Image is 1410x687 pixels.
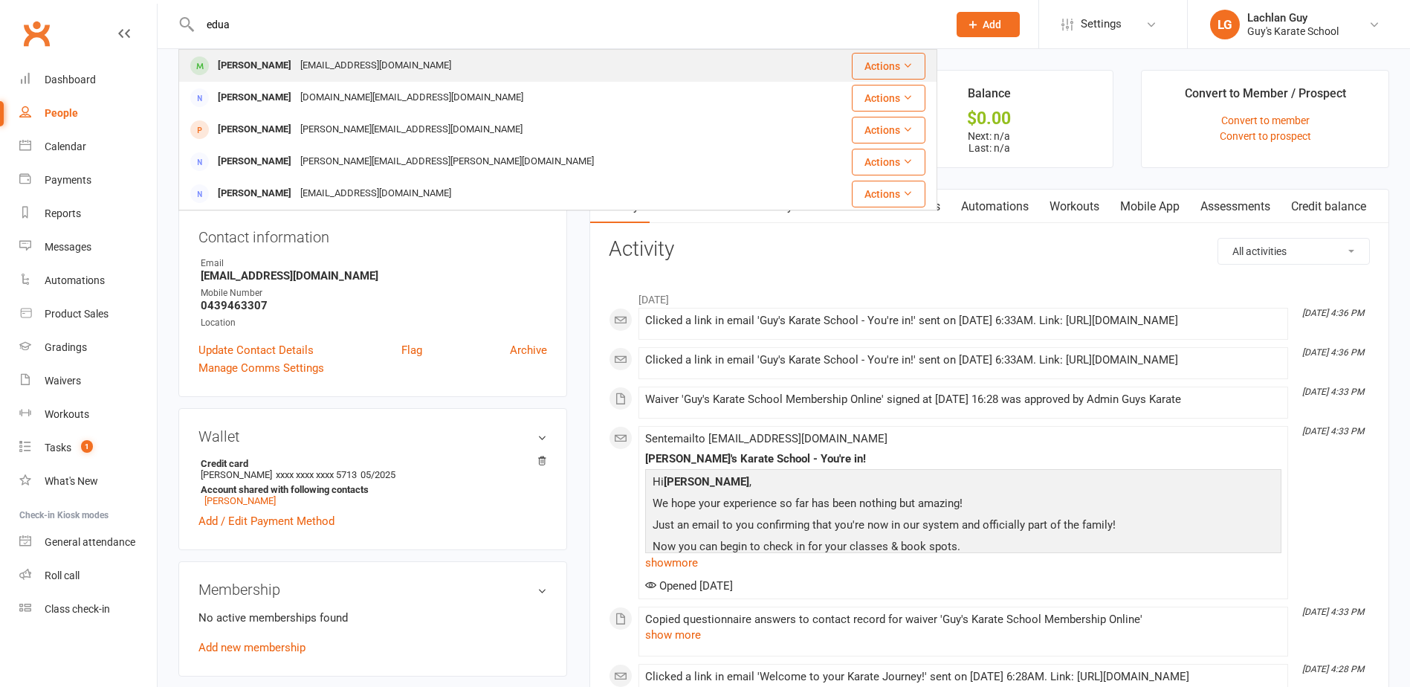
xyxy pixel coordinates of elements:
[198,341,314,359] a: Update Contact Details
[664,475,749,488] strong: [PERSON_NAME]
[1247,25,1339,38] div: Guy's Karate School
[1190,190,1281,224] a: Assessments
[45,341,87,353] div: Gradings
[645,626,701,644] button: show more
[45,107,78,119] div: People
[649,538,1278,559] p: Now you can begin to check in for your classes & book spots.
[19,230,157,264] a: Messages
[645,579,733,593] span: Opened [DATE]
[1221,115,1310,126] a: Convert to member
[198,456,547,509] li: [PERSON_NAME]
[45,274,105,286] div: Automations
[510,341,547,359] a: Archive
[198,428,547,445] h3: Wallet
[1302,347,1364,358] i: [DATE] 4:36 PM
[1302,308,1364,318] i: [DATE] 4:36 PM
[19,331,157,364] a: Gradings
[19,197,157,230] a: Reports
[852,117,925,143] button: Actions
[213,87,296,109] div: [PERSON_NAME]
[645,432,887,445] span: Sent email to [EMAIL_ADDRESS][DOMAIN_NAME]
[204,495,276,506] a: [PERSON_NAME]
[213,183,296,204] div: [PERSON_NAME]
[360,469,395,480] span: 05/2025
[1302,426,1364,436] i: [DATE] 4:33 PM
[1281,190,1377,224] a: Credit balance
[201,316,547,330] div: Location
[645,613,1281,626] div: Copied questionnaire answers to contact record for waiver 'Guy's Karate School Membership Online'
[19,593,157,626] a: Class kiosk mode
[852,149,925,175] button: Actions
[1302,607,1364,617] i: [DATE] 4:33 PM
[45,408,89,420] div: Workouts
[879,111,1099,126] div: $0.00
[19,264,157,297] a: Automations
[19,297,157,331] a: Product Sales
[201,458,540,469] strong: Credit card
[45,174,91,186] div: Payments
[45,207,81,219] div: Reports
[852,181,925,207] button: Actions
[201,269,547,283] strong: [EMAIL_ADDRESS][DOMAIN_NAME]
[198,512,334,530] a: Add / Edit Payment Method
[45,442,71,454] div: Tasks
[968,84,1011,111] div: Balance
[1081,7,1122,41] span: Settings
[852,85,925,112] button: Actions
[1210,10,1240,39] div: LG
[45,536,135,548] div: General attendance
[19,431,157,465] a: Tasks 1
[645,354,1281,367] div: Clicked a link in email 'Guy's Karate School - You're in!' sent on [DATE] 6:33AM. Link: [URL][DOM...
[983,19,1001,30] span: Add
[19,559,157,593] a: Roll call
[19,364,157,398] a: Waivers
[213,151,296,172] div: [PERSON_NAME]
[201,286,547,300] div: Mobile Number
[19,398,157,431] a: Workouts
[645,453,1281,465] div: [PERSON_NAME]'s Karate School - You're in!
[1220,130,1311,142] a: Convert to prospect
[1039,190,1110,224] a: Workouts
[213,119,296,141] div: [PERSON_NAME]
[296,119,527,141] div: [PERSON_NAME][EMAIL_ADDRESS][DOMAIN_NAME]
[213,55,296,77] div: [PERSON_NAME]
[45,74,96,86] div: Dashboard
[81,440,93,453] span: 1
[276,469,357,480] span: xxxx xxxx xxxx 5713
[18,15,55,52] a: Clubworx
[957,12,1020,37] button: Add
[45,603,110,615] div: Class check-in
[45,570,80,581] div: Roll call
[45,241,91,253] div: Messages
[45,141,86,152] div: Calendar
[645,315,1281,327] div: Clicked a link in email 'Guy's Karate School - You're in!' sent on [DATE] 6:33AM. Link: [URL][DOM...
[45,375,81,387] div: Waivers
[19,465,157,498] a: What's New
[201,257,547,271] div: Email
[1302,387,1364,397] i: [DATE] 4:33 PM
[195,14,937,35] input: Search...
[296,55,456,77] div: [EMAIL_ADDRESS][DOMAIN_NAME]
[45,475,98,487] div: What's New
[296,151,598,172] div: [PERSON_NAME][EMAIL_ADDRESS][PERSON_NAME][DOMAIN_NAME]
[198,581,547,598] h3: Membership
[19,526,157,559] a: General attendance kiosk mode
[296,183,456,204] div: [EMAIL_ADDRESS][DOMAIN_NAME]
[951,190,1039,224] a: Automations
[609,238,1370,261] h3: Activity
[645,671,1281,683] div: Clicked a link in email 'Welcome to your Karate Journey!' sent on [DATE] 6:28AM. Link: [URL][DOMA...
[645,552,1281,573] a: show more
[19,97,157,130] a: People
[1302,664,1364,674] i: [DATE] 4:28 PM
[1185,84,1346,111] div: Convert to Member / Prospect
[19,164,157,197] a: Payments
[201,484,540,495] strong: Account shared with following contacts
[45,308,109,320] div: Product Sales
[879,130,1099,154] p: Next: n/a Last: n/a
[645,393,1281,406] div: Waiver 'Guy's Karate School Membership Online' signed at [DATE] 16:28 was approved by Admin Guys ...
[649,516,1278,538] p: Just an email to you confirming that you're now in our system and officially part of the family!
[649,494,1278,516] p: We hope your experience so far has been nothing but amazing!
[19,130,157,164] a: Calendar
[609,284,1370,308] li: [DATE]
[198,641,305,654] a: Add new membership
